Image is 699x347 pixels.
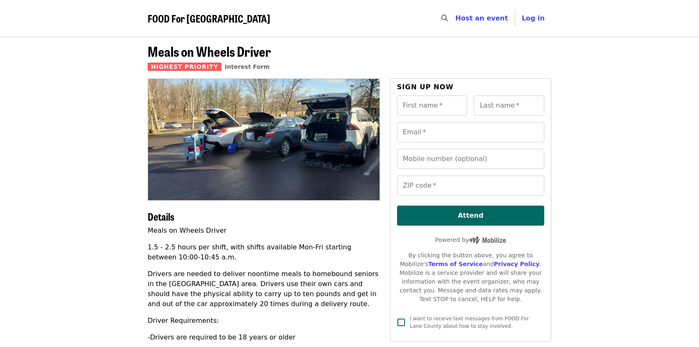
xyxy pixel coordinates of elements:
button: Log in [515,10,551,27]
img: Powered by Mobilize [469,236,506,244]
img: Meals on Wheels Driver organized by FOOD For Lane County [148,79,380,200]
input: Mobile number (optional) [397,149,544,169]
a: Host an event [455,14,508,22]
span: I want to receive text messages from FOOD For Lane County about how to stay involved. [410,316,529,329]
input: Search [453,8,460,28]
a: Terms of Service [428,261,483,267]
input: Email [397,122,544,142]
p: -Drivers are required to be 18 years or older [148,332,380,342]
p: 1.5 - 2.5 hours per shift, with shifts available Mon-Fri starting between 10:00-10:45 a.m. [148,242,380,262]
input: First name [397,96,468,116]
span: Sign up now [397,83,454,91]
span: FOOD For [GEOGRAPHIC_DATA] [148,11,270,25]
span: Details [148,209,174,224]
span: Meals on Wheels Driver [148,41,271,61]
a: FOOD For [GEOGRAPHIC_DATA] [148,13,270,25]
p: Meals on Wheels Driver [148,226,380,236]
span: Log in [522,14,545,22]
i: search icon [441,14,448,22]
input: ZIP code [397,176,544,196]
span: Powered by [435,236,506,243]
p: Drivers are needed to deliver noontime meals to homebound seniors in the [GEOGRAPHIC_DATA] area. ... [148,269,380,309]
span: Highest Priority [148,63,221,71]
p: Driver Requirements: [148,316,380,326]
button: Attend [397,206,544,226]
a: Privacy Policy [494,261,540,267]
input: Last name [474,96,544,116]
div: By clicking the button above, you agree to Mobilize's and . Mobilize is a service provider and wi... [397,251,544,304]
a: Interest Form [225,63,270,70]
